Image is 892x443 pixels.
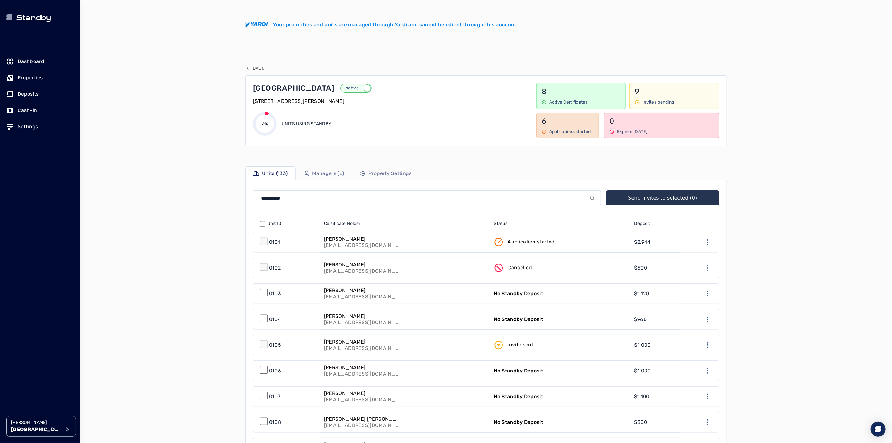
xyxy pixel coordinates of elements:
p: [PERSON_NAME] [324,390,399,397]
p: [PERSON_NAME] [11,419,61,426]
a: Managers (8) [296,166,352,180]
p: No Standby Deposit [494,367,543,375]
p: 0104 [269,316,281,323]
a: Dashboard [6,55,74,68]
p: [GEOGRAPHIC_DATA] [11,426,61,433]
p: 0107 [269,393,280,400]
p: [EMAIL_ADDRESS][DOMAIN_NAME] [324,242,399,248]
a: 0101 [253,232,320,252]
p: $1,120 [634,290,649,297]
p: [PERSON_NAME] [324,365,399,371]
a: No Standby Deposit [490,387,630,407]
p: Cash-in [18,107,37,114]
p: [PERSON_NAME] [324,339,399,345]
p: [PERSON_NAME] [324,262,399,268]
a: [PERSON_NAME][EMAIL_ADDRESS][DOMAIN_NAME] [320,361,490,381]
a: 0108 [253,412,320,432]
p: 0103 [269,290,281,297]
a: Deposits [6,87,74,101]
p: Units using Standby [282,121,331,127]
p: [EMAIL_ADDRESS][DOMAIN_NAME] [324,319,399,326]
a: 0105 [253,335,320,355]
p: Dashboard [18,58,44,65]
p: Managers (8) [312,170,344,177]
p: [PERSON_NAME] [324,287,399,294]
a: Invite sent [490,335,630,355]
p: [EMAIL_ADDRESS][DOMAIN_NAME] [324,371,399,377]
p: Active Certificates [549,99,588,105]
p: Properties [18,74,43,82]
p: 0105 [269,341,281,349]
a: 0104 [253,309,320,329]
p: No Standby Deposit [494,316,543,323]
p: 8 [542,87,621,97]
p: 6 [542,116,594,126]
a: $2,944 [630,232,680,252]
p: Applications started [549,129,591,135]
p: $960 [634,316,647,323]
p: $1,100 [634,393,650,400]
p: Your properties and units are managed through Yardi and cannot be edited through this account [273,21,517,29]
a: Units (133) [245,166,296,180]
span: Deposit [634,221,650,227]
a: $300 [630,412,680,432]
a: Settings [6,120,74,134]
p: 0108 [269,419,281,426]
a: $1,120 [630,284,680,304]
p: [STREET_ADDRESS][PERSON_NAME] [253,98,344,105]
a: [PERSON_NAME][EMAIL_ADDRESS][DOMAIN_NAME] [320,387,490,407]
span: Unit ID [267,221,281,227]
a: No Standby Deposit [490,412,630,432]
button: Back [245,65,264,72]
p: $300 [634,419,647,426]
p: Expires [DATE] [617,129,648,135]
p: 9 [635,87,714,97]
a: Properties [6,71,74,85]
p: $1,000 [634,367,651,375]
p: [PERSON_NAME] [PERSON_NAME] [324,416,399,422]
a: [PERSON_NAME][EMAIL_ADDRESS][DOMAIN_NAME] [320,335,490,355]
div: Open Intercom Messenger [871,422,886,437]
a: [PERSON_NAME][EMAIL_ADDRESS][DOMAIN_NAME] [320,309,490,329]
a: $960 [630,309,680,329]
a: $1,000 [630,335,680,355]
a: No Standby Deposit [490,361,630,381]
p: Deposits [18,90,39,98]
p: Back [253,65,264,72]
p: Cancelled [507,264,532,271]
p: [EMAIL_ADDRESS][DOMAIN_NAME] [324,422,399,429]
p: Invites pending [642,99,674,105]
p: $1,000 [634,341,651,349]
span: Certificate Holder [324,221,361,227]
p: 6% [262,121,268,127]
p: [EMAIL_ADDRESS][DOMAIN_NAME] [324,294,399,300]
a: No Standby Deposit [490,284,630,304]
button: active [340,84,372,93]
img: yardi [245,22,268,28]
p: [PERSON_NAME] [324,313,399,319]
a: $1,100 [630,387,680,407]
p: No Standby Deposit [494,419,543,426]
a: 0103 [253,284,320,304]
a: Cancelled [490,258,630,278]
a: Cash-in [6,104,74,117]
p: $2,944 [634,238,651,246]
p: Application started [507,238,555,246]
p: $500 [634,264,647,272]
a: $500 [630,258,680,278]
p: [EMAIL_ADDRESS][DOMAIN_NAME] [324,345,399,351]
a: No Standby Deposit [490,309,630,329]
a: $1,000 [630,361,680,381]
span: Status [494,221,507,227]
a: [PERSON_NAME][EMAIL_ADDRESS][DOMAIN_NAME] [320,284,490,304]
p: Property Settings [369,170,411,177]
p: 0106 [269,367,281,375]
p: Units (133) [262,170,288,177]
button: [PERSON_NAME][GEOGRAPHIC_DATA] [6,416,76,437]
p: [EMAIL_ADDRESS][DOMAIN_NAME] [324,397,399,403]
p: 0 [609,116,714,126]
p: 0102 [269,264,281,272]
a: 0107 [253,387,320,407]
p: No Standby Deposit [494,393,543,400]
p: Settings [18,123,38,131]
